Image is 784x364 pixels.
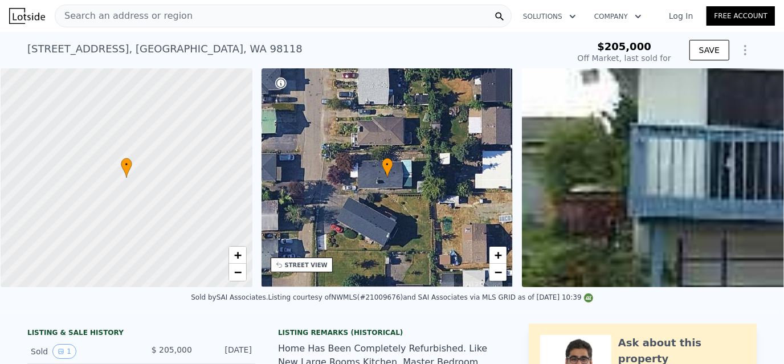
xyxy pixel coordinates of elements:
[655,10,707,22] a: Log In
[734,39,757,62] button: Show Options
[514,6,585,27] button: Solutions
[489,264,507,281] a: Zoom out
[268,293,593,301] div: Listing courtesy of NWMLS (#21009676) and SAI Associates via MLS GRID as of [DATE] 10:39
[495,265,502,279] span: −
[31,344,132,359] div: Sold
[55,9,193,23] span: Search an address or region
[382,159,393,170] span: •
[495,248,502,262] span: +
[584,293,593,302] img: NWMLS Logo
[121,159,132,170] span: •
[382,158,393,178] div: •
[27,41,303,57] div: [STREET_ADDRESS] , [GEOGRAPHIC_DATA] , WA 98118
[229,247,246,264] a: Zoom in
[234,265,241,279] span: −
[191,293,268,301] div: Sold by SAI Associates .
[121,158,132,178] div: •
[585,6,651,27] button: Company
[707,6,775,26] a: Free Account
[597,40,651,52] span: $205,000
[201,344,252,359] div: [DATE]
[689,40,729,60] button: SAVE
[27,328,255,340] div: LISTING & SALE HISTORY
[229,264,246,281] a: Zoom out
[52,344,76,359] button: View historical data
[234,248,241,262] span: +
[285,261,328,269] div: STREET VIEW
[278,328,506,337] div: Listing Remarks (Historical)
[489,247,507,264] a: Zoom in
[578,52,671,64] div: Off Market, last sold for
[152,345,192,354] span: $ 205,000
[9,8,45,24] img: Lotside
